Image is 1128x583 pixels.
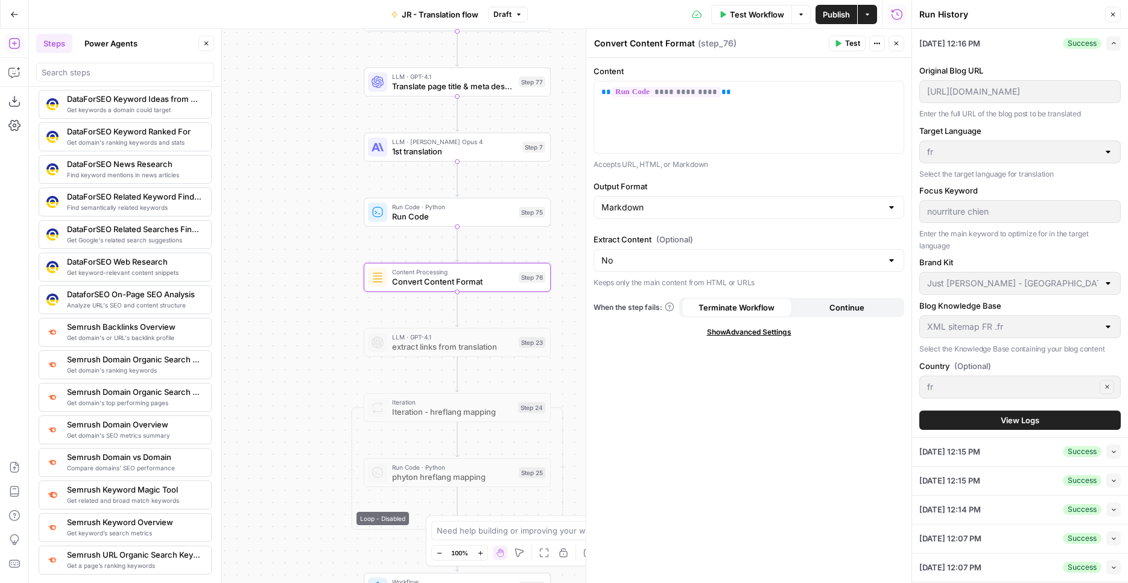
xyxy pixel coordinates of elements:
span: [DATE] 12:16 PM [919,37,980,49]
g: Edge from step_7 to step_75 [455,162,459,197]
div: Step 25 [519,467,545,478]
img: otu06fjiulrdwrqmbs7xihm55rg9 [46,392,59,402]
div: LLM · GPT-4.1extract links from translationStep 23 [364,328,551,357]
button: Test Workflow [711,5,791,24]
button: JR - Translation flow [384,5,486,24]
div: Success [1063,504,1101,515]
div: Run Code · PythonRun CodeStep 75 [364,198,551,227]
span: Test Workflow [730,8,784,20]
label: Extract Content [594,233,904,245]
input: Just Russel - France-FR [927,277,1098,289]
span: (Optional) [954,360,991,372]
img: zn8kcn4lc16eab7ly04n2pykiy7x [46,457,59,467]
img: vjoh3p9kohnippxyp1brdnq6ymi1 [46,163,59,175]
span: (Optional) [656,233,693,245]
div: Success [1063,562,1101,573]
label: Target Language [919,125,1121,137]
span: Semrush Backlinks Overview [67,321,201,333]
span: Test [845,38,860,49]
div: LLM · GPT-4.1Translate page title & meta descriptionStep 77 [364,68,551,96]
label: Blog Knowledge Base [919,300,1121,312]
button: Publish [816,5,857,24]
span: Run Code · Python [392,462,514,472]
span: [DATE] 12:07 PM [919,561,981,573]
span: Iteration [392,397,513,407]
span: DataforSEO On-Page SEO Analysis [67,288,201,300]
img: 3lyvnidk9veb5oecvmize2kaffdg [46,327,59,337]
span: Get domain's SEO metrics summary [67,430,201,440]
img: 8a3tdog8tf0qdwwcclgyu02y995m [46,489,59,501]
g: Edge from step_24-iteration-end to step_72 [455,524,459,572]
span: Get Google's related search suggestions [67,235,201,245]
span: View Logs [1001,414,1039,426]
img: ey5lt04xp3nqzrimtu8q5fsyor3u [46,555,59,565]
span: Get keywords a domain could target [67,105,201,115]
span: LLM · GPT-4.1 [392,72,514,81]
g: Edge from step_23 to step_24 [455,357,459,392]
span: Get domain's ranking keywords [67,365,201,375]
span: Get domain's ranking keywords and stats [67,137,201,147]
img: 9u0p4zbvbrir7uayayktvs1v5eg0 [46,228,59,241]
span: Semrush Domain Organic Search Keywords [67,353,201,365]
span: Semrush Keyword Overview [67,516,201,528]
span: phyton hreflang mapping [392,471,514,483]
span: [DATE] 12:14 PM [919,503,981,515]
span: Show Advanced Settings [707,327,791,338]
input: fr [927,381,1096,393]
input: XML sitemap FR .fr [927,321,1098,333]
button: Continue [792,298,902,317]
span: Publish [823,8,850,20]
input: fr [927,146,1098,158]
label: Content [594,65,904,77]
span: Draft [493,9,512,20]
span: Convert Content Format [392,276,514,288]
div: Content ProcessingConvert Content FormatStep 76 [364,263,551,292]
div: Loop - DisabledIterationIteration - hreflang mappingStep 24 [364,393,551,422]
span: [DATE] 12:15 PM [919,446,980,458]
div: Success [1063,533,1101,544]
g: Edge from step_76 to step_23 [455,292,459,327]
span: DataForSEO News Research [67,158,201,170]
div: Step 77 [519,77,545,87]
span: Get domain's top performing pages [67,398,201,408]
div: LLM · [PERSON_NAME] Opus 41st translationStep 7 [364,133,551,162]
img: v3j4otw2j2lxnxfkcl44e66h4fup [46,522,59,532]
button: Test [829,36,866,51]
g: Edge from step_6 to step_77 [455,31,459,66]
input: Markdown [601,201,882,213]
g: Edge from step_75 to step_76 [455,227,459,262]
label: Original Blog URL [919,65,1121,77]
span: LLM · [PERSON_NAME] Opus 4 [392,137,518,147]
span: DataForSEO Related Searches Finder [67,223,201,235]
div: Step 76 [519,272,545,283]
span: DataForSEO Keyword Ideas from Domain [67,93,201,105]
input: No [601,254,882,266]
label: Brand Kit [919,256,1121,268]
span: Get keyword’s search metrics [67,528,201,538]
div: Success [1063,38,1101,49]
span: Continue [829,301,864,314]
a: When the step fails: [594,302,674,313]
span: DataForSEO Related Keyword Finder [67,191,201,203]
button: Power Agents [77,34,145,53]
span: Run Code [392,210,514,222]
span: ( step_76 ) [698,37,737,49]
textarea: Convert Content Format [594,37,695,49]
img: 4e4w6xi9sjogcjglmt5eorgxwtyu [46,424,59,435]
img: 3iojl28do7crl10hh26nxau20pae [46,131,59,143]
img: qj0lddqgokrswkyaqb1p9cmo0sp5 [46,98,59,110]
img: y3iv96nwgxbwrvt76z37ug4ox9nv [46,294,59,306]
span: DataForSEO Keyword Ranked For [67,125,201,137]
p: Enter the main keyword to optimize for in the target language [919,228,1121,251]
span: LLM · GPT-4.1 [392,332,514,342]
span: Get domain's or URL's backlink profile [67,333,201,342]
span: Terminate Workflow [699,301,775,314]
span: Compare domains' SEO performance [67,463,201,473]
span: extract links from translation [392,341,514,353]
span: 1st translation [392,145,518,157]
span: Semrush Keyword Magic Tool [67,484,201,496]
div: Step 75 [519,207,545,218]
span: Content Processing [392,267,514,277]
span: [DATE] 12:15 PM [919,474,980,487]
